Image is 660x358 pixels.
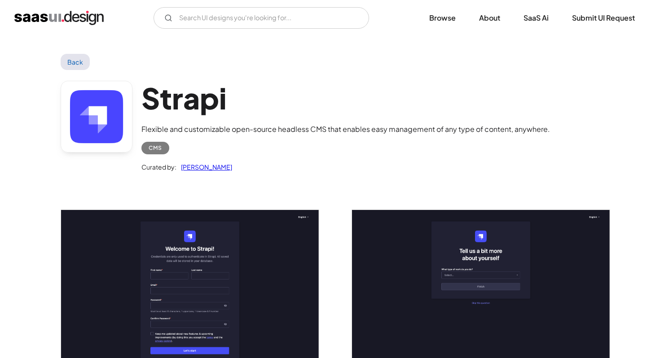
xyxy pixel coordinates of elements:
a: [PERSON_NAME] [176,162,232,172]
a: Browse [418,8,466,28]
div: CMS [149,143,162,153]
div: Flexible and customizable open-source headless CMS that enables easy management of any type of co... [141,124,550,135]
div: Curated by: [141,162,176,172]
a: Back [61,54,90,70]
h1: Strapi [141,81,550,115]
a: About [468,8,511,28]
a: Submit UI Request [561,8,646,28]
a: home [14,11,104,25]
form: Email Form [154,7,369,29]
a: SaaS Ai [513,8,559,28]
input: Search UI designs you're looking for... [154,7,369,29]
